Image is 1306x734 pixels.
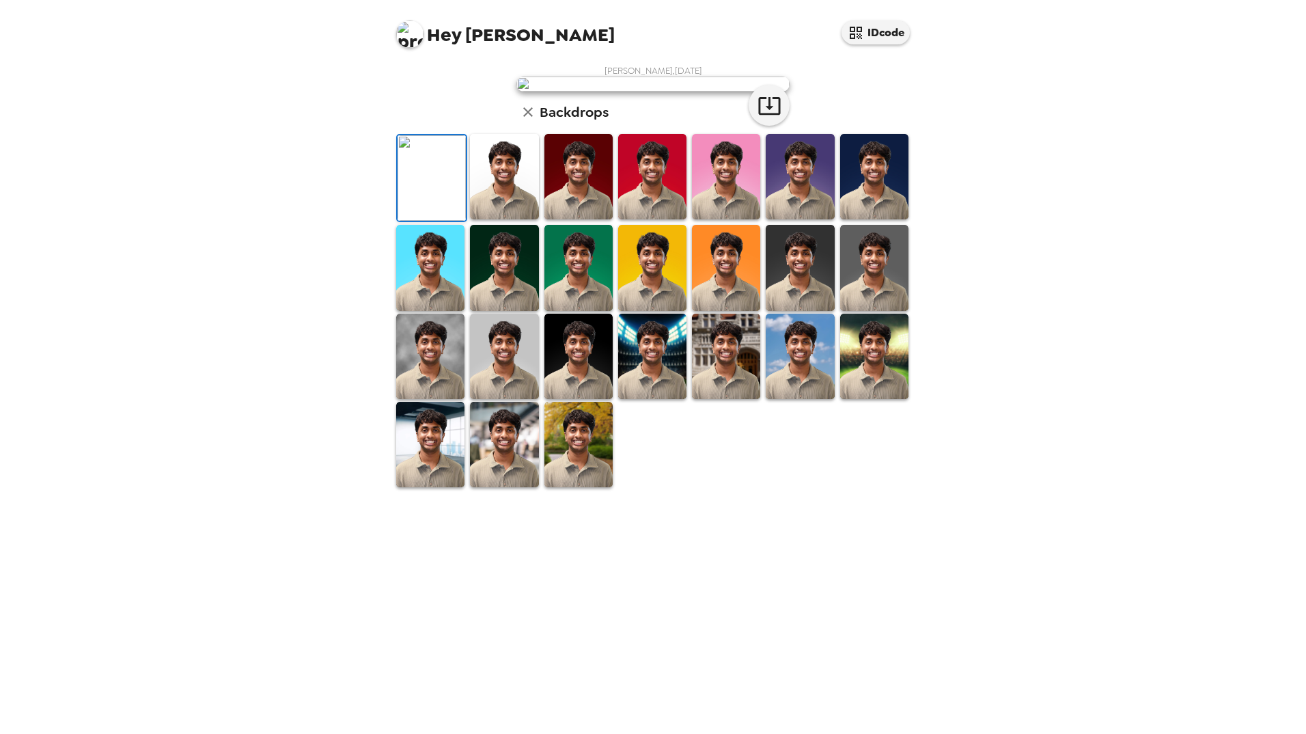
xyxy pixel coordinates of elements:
img: user [516,77,790,92]
span: Hey [427,23,461,47]
img: Original [398,135,466,221]
img: profile pic [396,21,423,48]
button: IDcode [842,21,910,44]
span: [PERSON_NAME] [396,14,615,44]
span: [PERSON_NAME] , [DATE] [605,65,702,77]
h6: Backdrops [540,101,609,123]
